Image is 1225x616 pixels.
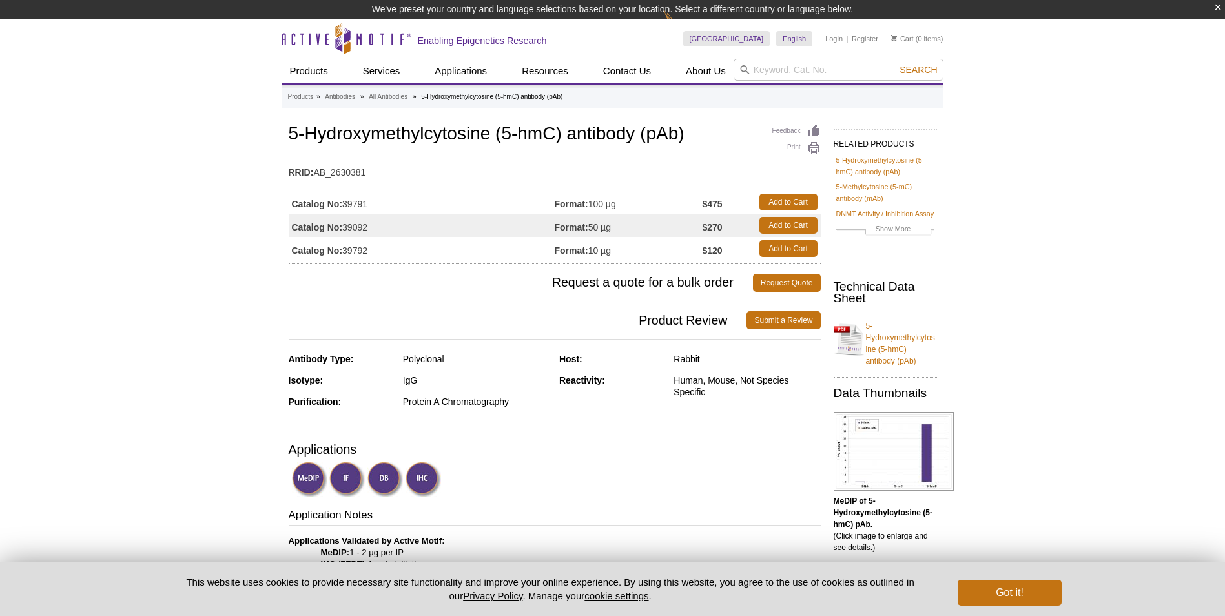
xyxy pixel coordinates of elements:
[664,10,698,40] img: Change Here
[289,159,821,180] td: AB_2630381
[289,536,445,546] b: Applications Validated by Active Motif:
[900,65,937,75] span: Search
[403,396,550,407] div: Protein A Chromatography
[288,91,313,103] a: Products
[734,59,943,81] input: Keyword, Cat. No.
[292,221,343,233] strong: Catalog No:
[164,575,937,602] p: This website uses cookies to provide necessary site functionality and improve your online experie...
[595,59,659,83] a: Contact Us
[759,217,818,234] a: Add to Cart
[746,311,820,329] a: Submit a Review
[674,375,820,398] div: Human, Mouse, Not Species Specific
[514,59,576,83] a: Resources
[891,31,943,46] li: (0 items)
[759,194,818,210] a: Add to Cart
[834,313,937,367] a: 5-Hydroxymethylcytosine (5-hmC) antibody (pAb)
[292,462,327,497] img: Methyl-DNA Immunoprecipitation Validated
[834,495,937,553] p: (Click image to enlarge and see details.)
[321,559,368,569] strong: IHC (FFPE):
[289,440,821,459] h3: Applications
[836,223,934,238] a: Show More
[896,64,941,76] button: Search
[427,59,495,83] a: Applications
[360,93,364,100] li: »
[406,462,441,497] img: Immunohistochemistry Validated
[759,240,818,257] a: Add to Cart
[891,34,914,43] a: Cart
[702,221,722,233] strong: $270
[555,198,588,210] strong: Format:
[289,354,354,364] strong: Antibody Type:
[418,35,547,46] h2: Enabling Epigenetics Research
[834,497,932,529] b: MeDIP of 5-Hydroxymethylcytosine (5-hmC) pAb.
[289,396,342,407] strong: Purification:
[836,208,934,220] a: DNMT Activity / Inhibition Assay
[683,31,770,46] a: [GEOGRAPHIC_DATA]
[834,387,937,399] h2: Data Thumbnails
[329,462,365,497] img: Immunofluorescence Validated
[674,353,820,365] div: Rabbit
[289,237,555,260] td: 39792
[891,35,897,41] img: Your Cart
[403,353,550,365] div: Polyclonal
[289,508,821,526] h3: Application Notes
[584,590,648,601] button: cookie settings
[834,412,954,491] img: 5-Hydroxymethylcytosine (5-hmC) antibody (pAb) tested by MeDIP analysis.
[555,237,703,260] td: 10 µg
[958,580,1061,606] button: Got it!
[772,141,821,156] a: Print
[834,129,937,152] h2: RELATED PRODUCTS
[292,198,343,210] strong: Catalog No:
[292,245,343,256] strong: Catalog No:
[289,274,753,292] span: Request a quote for a bulk order
[702,198,722,210] strong: $475
[559,354,582,364] strong: Host:
[403,375,550,386] div: IgG
[325,91,355,103] a: Antibodies
[289,375,324,385] strong: Isotype:
[413,93,417,100] li: »
[852,34,878,43] a: Register
[463,590,522,601] a: Privacy Policy
[355,59,408,83] a: Services
[834,281,937,304] h2: Technical Data Sheet
[847,31,849,46] li: |
[555,245,588,256] strong: Format:
[321,548,350,557] strong: MeDIP:
[555,214,703,237] td: 50 µg
[289,167,314,178] strong: RRID:
[367,462,403,497] img: Dot Blot Validated
[753,274,821,292] a: Request Quote
[776,31,812,46] a: English
[678,59,734,83] a: About Us
[316,93,320,100] li: »
[559,375,605,385] strong: Reactivity:
[289,535,821,582] p: 1 - 2 µg per IP 1 µg/ml dilution 0.2 µg/ml dilution
[289,124,821,146] h1: 5-Hydroxymethylcytosine (5-hmC) antibody (pAb)
[836,154,934,178] a: 5-Hydroxymethylcytosine (5-hmC) antibody (pAb)
[702,245,722,256] strong: $120
[555,221,588,233] strong: Format:
[421,93,562,100] li: 5-Hydroxymethylcytosine (5-hmC) antibody (pAb)
[289,311,747,329] span: Product Review
[289,214,555,237] td: 39092
[369,91,407,103] a: All Antibodies
[282,59,336,83] a: Products
[772,124,821,138] a: Feedback
[555,190,703,214] td: 100 µg
[836,181,934,204] a: 5-Methylcytosine (5-mC) antibody (mAb)
[289,190,555,214] td: 39791
[825,34,843,43] a: Login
